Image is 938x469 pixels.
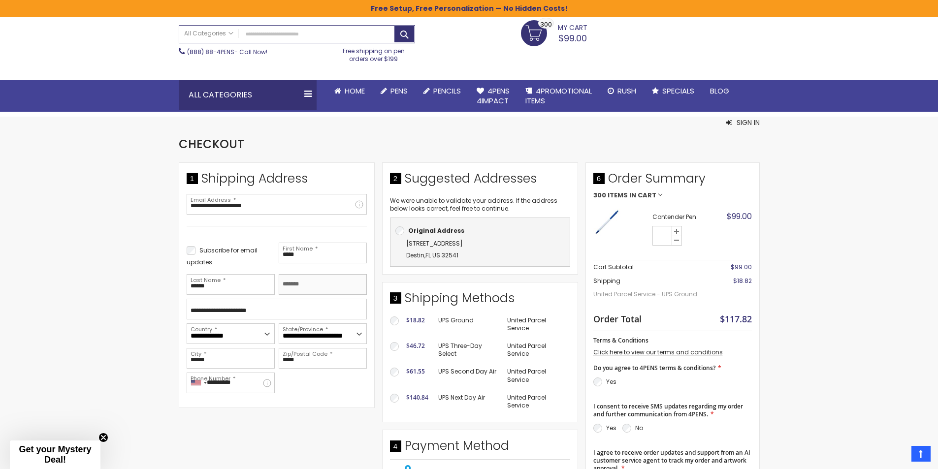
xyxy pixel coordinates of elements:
[373,80,416,102] a: Pens
[406,342,425,350] span: $46.72
[652,213,714,221] strong: Contender Pen
[593,402,743,418] span: I consent to receive SMS updates regarding my order and further communication from 4PENS.
[502,312,570,337] td: United Parcel Service
[608,192,656,199] span: Items in Cart
[179,26,238,42] a: All Categories
[433,389,503,414] td: UPS Next Day Air
[606,424,616,432] label: Yes
[390,438,570,459] div: Payment Method
[593,364,715,372] span: Do you agree to 4PENS terms & conditions?
[345,86,365,96] span: Home
[600,80,644,102] a: Rush
[662,86,694,96] span: Specials
[726,118,760,127] button: Sign In
[733,277,752,285] span: $18.82
[408,226,464,235] b: Original Address
[406,393,428,402] span: $140.84
[617,86,636,96] span: Rush
[179,136,244,152] span: Checkout
[390,86,408,96] span: Pens
[187,373,210,393] div: United States: +1
[558,32,587,44] span: $99.00
[525,86,592,106] span: 4PROMOTIONAL ITEMS
[425,251,431,259] span: FL
[433,337,503,363] td: UPS Three-Day Select
[702,80,737,102] a: Blog
[593,312,642,325] strong: Order Total
[416,80,469,102] a: Pencils
[187,48,267,56] span: - Call Now!
[635,424,643,432] label: No
[390,197,570,213] p: We were unable to validate your address. If the address below looks correct, feel free to continue.
[710,86,729,96] span: Blog
[720,313,752,325] span: $117.82
[179,80,317,110] div: All Categories
[395,238,565,261] div: ,
[477,86,510,106] span: 4Pens 4impact
[332,43,415,63] div: Free shipping on pen orders over $199
[187,246,258,266] span: Subscribe for email updates
[326,80,373,102] a: Home
[593,277,620,285] span: Shipping
[406,239,463,248] span: [STREET_ADDRESS]
[406,251,424,259] span: Destin
[540,20,552,29] span: 300
[19,444,91,465] span: Get your Mystery Deal!
[469,80,518,112] a: 4Pens4impact
[911,446,931,462] a: Top
[593,348,723,356] a: Click here to view our terms and conditions
[10,440,100,469] div: Get your Mystery Deal!Close teaser
[593,170,752,192] span: Order Summary
[727,211,752,222] span: $99.00
[593,192,606,199] span: 300
[406,316,425,324] span: $18.82
[433,312,503,337] td: UPS Ground
[737,118,760,127] span: Sign In
[442,251,458,259] span: 32541
[187,170,367,192] div: Shipping Address
[184,30,233,37] span: All Categories
[502,337,570,363] td: United Parcel Service
[406,367,425,375] span: $61.55
[521,20,587,45] a: $99.00 300
[433,86,461,96] span: Pencils
[644,80,702,102] a: Specials
[593,285,703,303] span: United Parcel Service - UPS Ground
[390,170,570,192] div: Suggested Addresses
[593,209,620,236] img: Contender Pen-Blue
[390,290,570,312] div: Shipping Methods
[502,389,570,414] td: United Parcel Service
[502,363,570,388] td: United Parcel Service
[432,251,440,259] span: US
[518,80,600,112] a: 4PROMOTIONALITEMS
[593,336,648,344] span: Terms & Conditions
[98,433,108,442] button: Close teaser
[731,263,752,271] span: $99.00
[593,260,703,275] th: Cart Subtotal
[433,363,503,388] td: UPS Second Day Air
[606,377,616,386] label: Yes
[187,48,234,56] a: (888) 88-4PENS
